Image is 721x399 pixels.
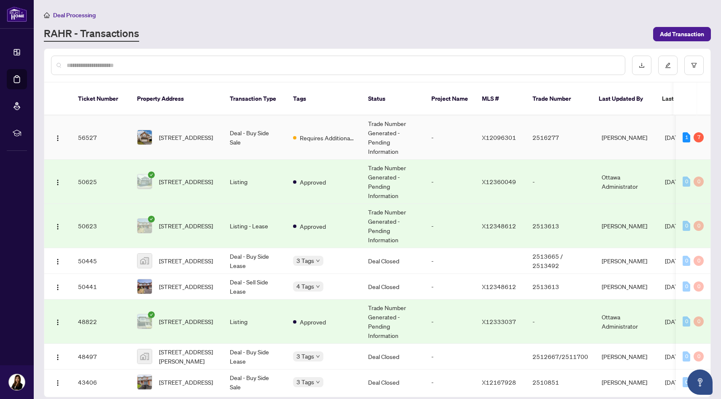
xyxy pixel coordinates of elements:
[482,178,516,185] span: X12360049
[665,353,683,360] span: [DATE]
[595,370,658,395] td: [PERSON_NAME]
[425,160,475,204] td: -
[71,370,130,395] td: 43406
[137,349,152,364] img: thumbnail-img
[683,281,690,292] div: 0
[425,115,475,160] td: -
[694,221,704,231] div: 0
[526,300,595,344] td: -
[694,351,704,362] div: 0
[526,274,595,300] td: 2513613
[683,221,690,231] div: 0
[51,219,65,233] button: Logo
[653,27,711,41] button: Add Transaction
[316,380,320,384] span: down
[159,347,216,366] span: [STREET_ADDRESS][PERSON_NAME]
[595,274,658,300] td: [PERSON_NAME]
[665,257,683,265] span: [DATE]
[660,27,704,41] span: Add Transaction
[361,344,425,370] td: Deal Closed
[526,344,595,370] td: 2512667/2511700
[595,300,658,344] td: Ottawa Administrator
[665,178,683,185] span: [DATE]
[159,282,213,291] span: [STREET_ADDRESS]
[223,160,286,204] td: Listing
[159,133,213,142] span: [STREET_ADDRESS]
[51,131,65,144] button: Logo
[137,174,152,189] img: thumbnail-img
[51,350,65,363] button: Logo
[684,56,704,75] button: filter
[361,248,425,274] td: Deal Closed
[526,248,595,274] td: 2513665 / 2513492
[595,204,658,248] td: [PERSON_NAME]
[54,284,61,291] img: Logo
[71,83,130,115] th: Ticket Number
[361,204,425,248] td: Trade Number Generated - Pending Information
[665,222,683,230] span: [DATE]
[54,354,61,361] img: Logo
[482,318,516,325] span: X12333037
[482,222,516,230] span: X12348612
[361,300,425,344] td: Trade Number Generated - Pending Information
[223,115,286,160] td: Deal - Buy Side Sale
[223,204,286,248] td: Listing - Lease
[595,160,658,204] td: Ottawa Administrator
[316,259,320,263] span: down
[296,351,314,361] span: 3 Tags
[316,284,320,289] span: down
[683,256,690,266] div: 0
[51,280,65,293] button: Logo
[665,378,683,386] span: [DATE]
[148,171,155,178] span: check-circle
[595,344,658,370] td: [PERSON_NAME]
[658,56,678,75] button: edit
[223,300,286,344] td: Listing
[130,83,223,115] th: Property Address
[53,11,96,19] span: Deal Processing
[54,258,61,265] img: Logo
[54,380,61,386] img: Logo
[683,177,690,187] div: 0
[475,83,526,115] th: MLS #
[683,316,690,327] div: 0
[54,179,61,186] img: Logo
[137,254,152,268] img: thumbnail-img
[300,133,355,142] span: Requires Additional Docs
[44,27,139,42] a: RAHR - Transactions
[71,344,130,370] td: 48497
[44,12,50,18] span: home
[71,204,130,248] td: 50623
[300,222,326,231] span: Approved
[54,319,61,326] img: Logo
[316,354,320,359] span: down
[361,160,425,204] td: Trade Number Generated - Pending Information
[159,177,213,186] span: [STREET_ADDRESS]
[296,256,314,265] span: 3 Tags
[51,175,65,188] button: Logo
[223,83,286,115] th: Transaction Type
[632,56,651,75] button: download
[54,223,61,230] img: Logo
[526,160,595,204] td: -
[683,132,690,142] div: 1
[223,344,286,370] td: Deal - Buy Side Lease
[54,135,61,142] img: Logo
[425,204,475,248] td: -
[694,177,704,187] div: 0
[482,378,516,386] span: X12167928
[71,248,130,274] td: 50445
[694,132,704,142] div: 7
[286,83,361,115] th: Tags
[9,374,25,390] img: Profile Icon
[595,248,658,274] td: [PERSON_NAME]
[683,351,690,362] div: 0
[425,83,475,115] th: Project Name
[425,370,475,395] td: -
[683,377,690,387] div: 0
[687,370,713,395] button: Open asap
[482,283,516,290] span: X12348612
[300,177,326,187] span: Approved
[159,317,213,326] span: [STREET_ADDRESS]
[639,62,645,68] span: download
